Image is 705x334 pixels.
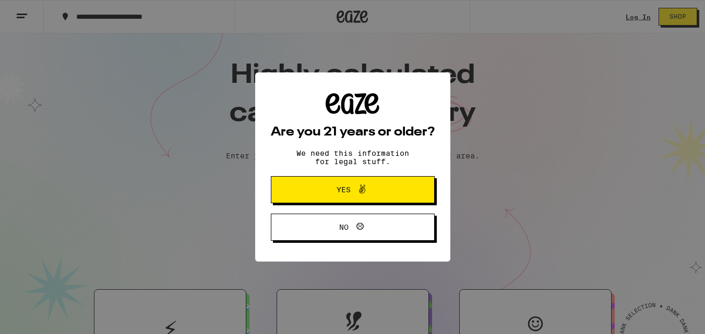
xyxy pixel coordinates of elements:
button: Yes [271,176,435,203]
h2: Are you 21 years or older? [271,126,435,139]
span: Yes [337,186,351,193]
p: We need this information for legal stuff. [288,149,418,166]
span: No [339,224,349,231]
button: No [271,214,435,241]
